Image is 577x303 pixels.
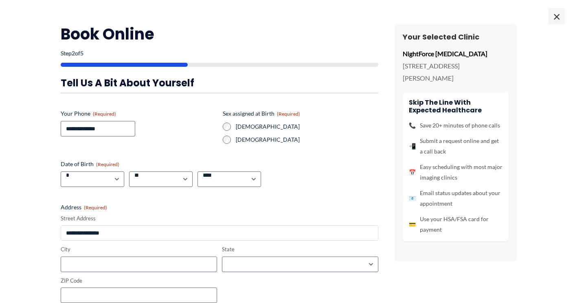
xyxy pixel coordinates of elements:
[223,110,300,118] legend: Sex assigned at Birth
[409,188,502,209] li: Email status updates about your appointment
[96,161,119,167] span: (Required)
[61,50,378,56] p: Step of
[61,246,217,253] label: City
[61,277,217,285] label: ZIP Code
[80,50,83,57] span: 5
[72,50,75,57] span: 2
[409,193,416,204] span: 📧
[61,203,107,211] legend: Address
[403,48,509,60] p: NightForce [MEDICAL_DATA]
[61,24,378,44] h2: Book Online
[277,111,300,117] span: (Required)
[61,110,216,118] label: Your Phone
[236,136,378,144] label: [DEMOGRAPHIC_DATA]
[409,162,502,183] li: Easy scheduling with most major imaging clinics
[93,111,116,117] span: (Required)
[409,136,502,157] li: Submit a request online and get a call back
[222,246,378,253] label: State
[409,167,416,178] span: 📅
[84,204,107,211] span: (Required)
[61,160,119,168] legend: Date of Birth
[409,120,416,131] span: 📞
[61,215,378,222] label: Street Address
[548,8,565,24] span: ×
[409,141,416,151] span: 📲
[409,219,416,230] span: 💳
[403,32,509,42] h3: Your Selected Clinic
[236,123,378,131] label: [DEMOGRAPHIC_DATA]
[61,77,378,89] h3: Tell us a bit about yourself
[403,60,509,84] p: [STREET_ADDRESS][PERSON_NAME]
[409,120,502,131] li: Save 20+ minutes of phone calls
[409,214,502,235] li: Use your HSA/FSA card for payment
[409,99,502,114] h4: Skip the line with Expected Healthcare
